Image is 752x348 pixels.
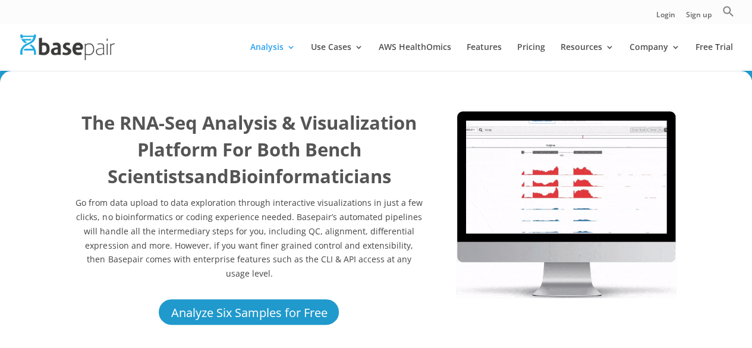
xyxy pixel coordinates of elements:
a: Sign up [686,11,712,24]
iframe: Drift Widget Chat Controller [693,289,738,334]
a: Analysis [250,43,295,71]
a: Search Icon Link [722,5,734,24]
b: and [193,164,228,189]
b: The RNA-Seq Analysis & Visualization Platform For Both Bench Scientists [81,110,417,189]
b: Bioinformaticians [228,164,391,189]
img: Basepair [20,35,115,60]
a: AWS HealthOmics [379,43,451,71]
a: Use Cases [311,43,363,71]
a: Pricing [517,43,545,71]
img: RNA Seq 2022 [456,109,677,298]
p: Go from data upload to data exploration through interactive visualizations in just a few clicks, ... [75,196,423,281]
a: Company [630,43,680,71]
a: Analyze Six Samples for Free [157,297,341,327]
a: Login [656,11,675,24]
a: Features [467,43,502,71]
svg: Search [722,5,734,17]
a: Resources [561,43,614,71]
a: Free Trial [696,43,733,71]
